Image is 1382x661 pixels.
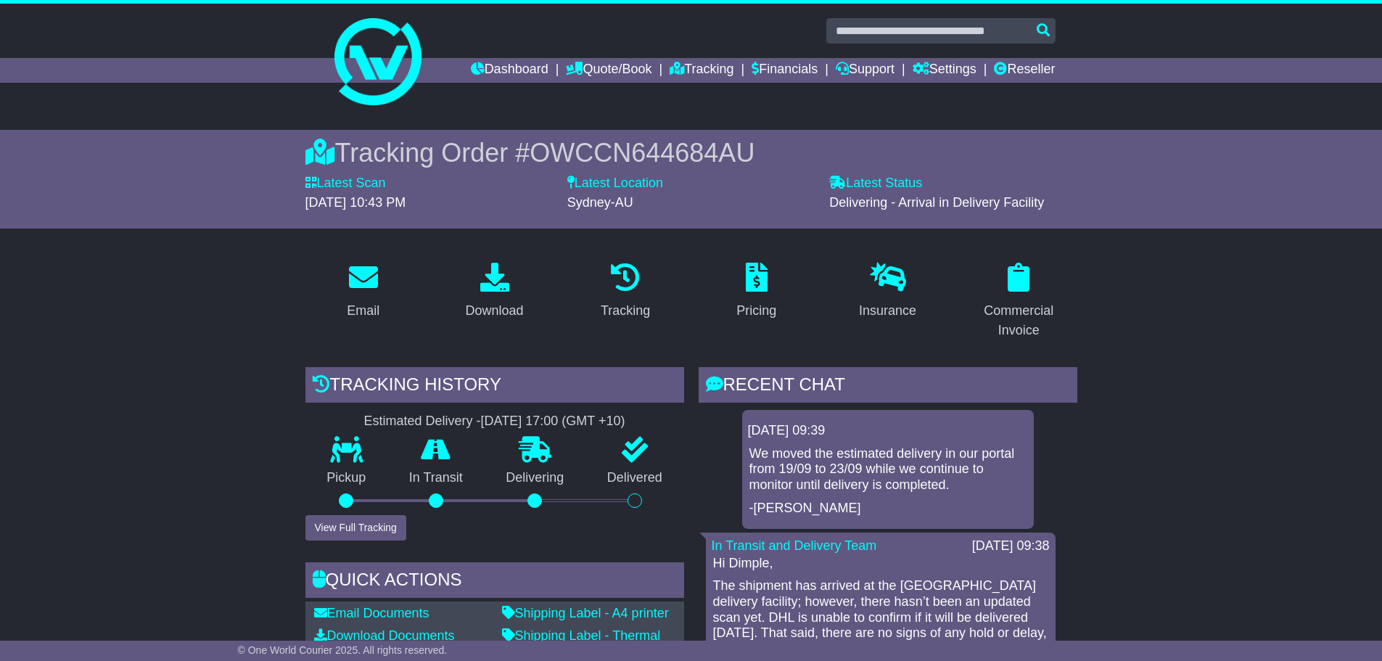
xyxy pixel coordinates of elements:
span: © One World Courier 2025. All rights reserved. [238,644,448,656]
div: [DATE] 17:00 (GMT +10) [481,414,625,430]
p: The shipment has arrived at the [GEOGRAPHIC_DATA] delivery facility; however, there hasn’t been a... [713,578,1048,657]
a: Dashboard [471,58,548,83]
div: Tracking [601,301,650,321]
button: View Full Tracking [305,515,406,541]
div: Insurance [859,301,916,321]
a: Email [337,258,389,326]
div: Tracking Order # [305,137,1077,168]
a: Support [836,58,894,83]
div: RECENT CHAT [699,367,1077,406]
label: Latest Scan [305,176,386,192]
a: Insurance [850,258,926,326]
p: In Transit [387,470,485,486]
div: [DATE] 09:38 [972,538,1050,554]
div: Estimated Delivery - [305,414,684,430]
a: Settings [913,58,976,83]
div: Tracking history [305,367,684,406]
a: Reseller [994,58,1055,83]
p: -[PERSON_NAME] [749,501,1027,517]
a: Financials [752,58,818,83]
span: OWCCN644684AU [530,138,754,168]
span: Sydney-AU [567,195,633,210]
span: [DATE] 10:43 PM [305,195,406,210]
a: Quote/Book [566,58,651,83]
a: Commercial Invoice [961,258,1077,345]
label: Latest Location [567,176,663,192]
a: Email Documents [314,606,429,620]
p: Pickup [305,470,388,486]
a: Download [456,258,532,326]
div: Email [347,301,379,321]
label: Latest Status [829,176,922,192]
div: Quick Actions [305,562,684,602]
div: Pricing [736,301,776,321]
p: We moved the estimated delivery in our portal from 19/09 to 23/09 while we continue to monitor un... [749,446,1027,493]
a: Tracking [591,258,659,326]
div: [DATE] 09:39 [748,423,1028,439]
p: Delivered [585,470,684,486]
a: In Transit and Delivery Team [712,538,877,553]
p: Hi Dimple, [713,556,1048,572]
a: Download Documents [314,628,455,643]
a: Pricing [727,258,786,326]
a: Shipping Label - Thermal printer [502,628,661,659]
p: Delivering [485,470,586,486]
span: Delivering - Arrival in Delivery Facility [829,195,1044,210]
a: Tracking [670,58,733,83]
div: Commercial Invoice [970,301,1068,340]
a: Shipping Label - A4 printer [502,606,669,620]
div: Download [465,301,523,321]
